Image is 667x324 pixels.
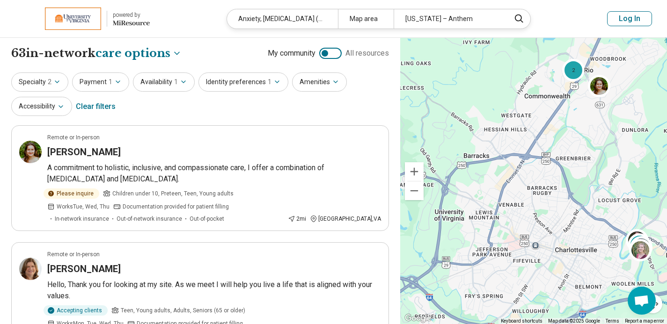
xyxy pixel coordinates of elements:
p: Remote or In-person [47,133,100,142]
button: Care options [95,45,182,61]
div: 3 [628,233,651,255]
span: In-network insurance [55,215,109,223]
button: Log In [607,11,652,26]
button: Amenities [292,72,347,92]
span: Children under 10, Preteen, Teen, Young adults [112,189,234,198]
img: University of Virginia [45,7,101,30]
div: Open chat [628,287,656,315]
div: Accepting clients [44,305,108,316]
span: 1 [174,77,178,87]
h3: [PERSON_NAME] [47,262,121,275]
div: 2 mi [288,215,306,223]
button: Zoom out [405,181,424,200]
p: Hello, Thank you for looking at my site. As we meet I will help you live a life that is aligned w... [47,279,381,302]
button: Zoom in [405,162,424,181]
span: Map data ©2025 Google [548,318,600,324]
p: Remote or In-person [47,250,100,259]
span: 1 [109,77,112,87]
span: 1 [268,77,271,87]
span: Out-of-pocket [190,215,224,223]
h1: 63 in-network [11,45,182,61]
a: Terms (opens in new tab) [606,318,619,324]
button: Specialty2 [11,72,68,92]
p: A commitment to holistic, inclusive, and compassionate care, I offer a combination of [MEDICAL_DA... [47,162,381,185]
span: All resources [345,48,389,59]
span: Out-of-network insurance [117,215,182,223]
div: 2 [562,59,585,81]
div: [US_STATE] – Anthem [394,9,505,29]
span: Works Tue, Wed, Thu [57,202,110,211]
div: Please inquire [44,188,99,199]
span: 2 [48,77,51,87]
span: care options [95,45,170,61]
button: Accessibility [11,97,72,116]
span: My community [268,48,315,59]
div: Clear filters [76,95,116,118]
span: Teen, Young adults, Adults, Seniors (65 or older) [121,306,245,315]
button: Payment1 [72,72,129,92]
a: University of Virginiapowered by [15,7,150,30]
div: powered by [113,11,150,19]
span: Documentation provided for patient filling [123,202,229,211]
h3: [PERSON_NAME] [47,145,121,158]
div: [GEOGRAPHIC_DATA] , VA [310,215,381,223]
a: Report a map error [625,318,664,324]
div: Anxiety, [MEDICAL_DATA] (OCD) [227,9,338,29]
button: Availability1 [133,72,195,92]
div: Map area [338,9,394,29]
button: Identity preferences1 [198,72,288,92]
